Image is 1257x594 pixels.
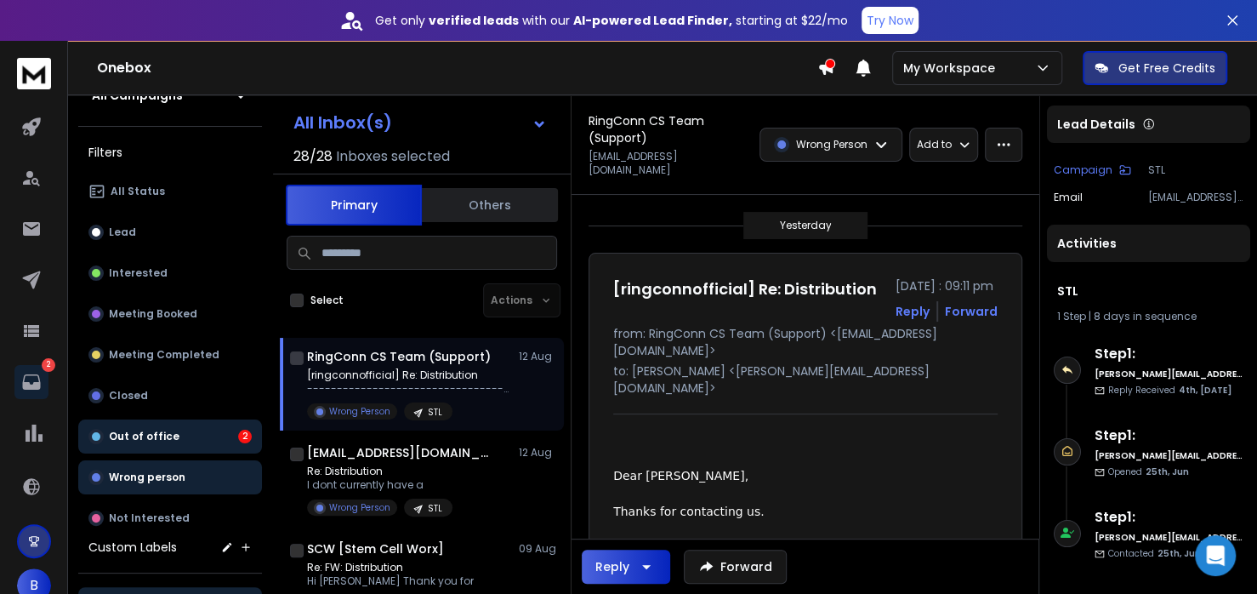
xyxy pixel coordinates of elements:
h6: [PERSON_NAME][EMAIL_ADDRESS][DOMAIN_NAME] [1095,531,1243,544]
button: Campaign [1054,163,1131,177]
p: Interested [109,266,168,280]
p: Meeting Booked [109,307,197,321]
div: Open Intercom Messenger [1195,535,1236,576]
button: Reply [896,303,930,320]
button: Out of office2 [78,420,262,454]
strong: verified leads [429,12,519,29]
p: 12 Aug [519,350,557,363]
h1: RingConn CS Team (Support) [589,112,749,146]
p: ---------------------------------------------- Dear [PERSON_NAME], Thanks [307,382,511,396]
p: Yesterday [779,219,831,232]
button: Try Now [862,7,919,34]
button: All Campaigns [78,78,262,112]
p: from: RingConn CS Team (Support) <[EMAIL_ADDRESS][DOMAIN_NAME]> [613,325,998,359]
button: Get Free Credits [1083,51,1227,85]
h6: Step 1 : [1095,426,1243,446]
div: Reply [595,558,629,575]
p: Meeting Completed [109,348,219,362]
p: Email [1054,191,1083,204]
p: [ringconnofficial] Re: Distribution [307,368,511,382]
p: Add to [917,138,952,151]
div: Forward [945,303,998,320]
a: 2 [14,365,48,399]
p: Wrong person [109,471,185,484]
p: Wrong Person [796,138,867,151]
button: Wrong person [78,460,262,494]
p: 2 [42,358,55,372]
p: Lead [109,226,136,239]
button: Interested [78,256,262,290]
p: to: [PERSON_NAME] <[PERSON_NAME][EMAIL_ADDRESS][DOMAIN_NAME]> [613,363,998,397]
p: Hi [PERSON_NAME] Thank you for [307,574,474,588]
h1: RingConn CS Team (Support) [307,348,491,365]
p: STL [428,502,442,515]
div: Activities [1047,225,1250,262]
p: [DATE] : 09:11 pm [896,277,998,294]
h6: [PERSON_NAME][EMAIL_ADDRESS][DOMAIN_NAME] [1095,368,1243,380]
button: Meeting Completed [78,338,262,372]
p: Out of office [109,430,179,443]
button: Lead [78,215,262,249]
button: Reply [582,550,670,584]
h6: Step 1 : [1095,344,1243,364]
p: I dont currently have a [307,478,452,492]
div: 2 [238,430,252,443]
p: Not Interested [109,511,190,525]
img: logo [17,58,51,89]
h1: [EMAIL_ADDRESS][DOMAIN_NAME] [EMAIL_ADDRESS][DOMAIN_NAME] [307,444,494,461]
h1: All Campaigns [92,87,183,104]
p: All Status [111,185,165,198]
span: 1 Step [1057,309,1086,323]
p: Closed [109,389,148,403]
h1: All Inbox(s) [293,114,392,131]
p: Try Now [867,12,913,29]
p: Opened [1108,465,1189,478]
button: Meeting Booked [78,297,262,331]
h1: STL [1057,283,1240,300]
button: Others [422,186,558,224]
button: Not Interested [78,501,262,535]
span: 25th, Jun [1157,547,1201,560]
span: 28 / 28 [293,146,333,167]
p: Re: Distribution [307,465,452,478]
p: Wrong Person [329,405,390,418]
p: Contacted [1108,547,1201,560]
p: Reply Received [1108,384,1231,397]
h3: Filters [78,140,262,164]
button: All Inbox(s) [280,106,560,140]
h3: Inboxes selected [336,146,450,167]
p: [EMAIL_ADDRESS][DOMAIN_NAME] [1148,191,1243,204]
span: 4th, [DATE] [1179,384,1231,397]
p: Re: FW: Distribution [307,561,474,574]
h3: Custom Labels [88,539,177,556]
p: STL [1148,163,1243,177]
p: [EMAIL_ADDRESS][DOMAIN_NAME] [589,150,749,177]
p: Get only with our starting at $22/mo [375,12,848,29]
strong: AI-powered Lead Finder, [573,12,732,29]
label: Select [310,294,344,307]
div: | [1057,310,1240,323]
h1: [ringconnofficial] Re: Distribution [613,277,877,301]
button: Primary [286,185,422,226]
p: 09 Aug [519,542,557,556]
p: Get Free Credits [1118,60,1215,77]
h6: Step 1 : [1095,507,1243,528]
span: 25th, Jun [1146,465,1189,478]
p: Lead Details [1057,116,1135,133]
p: STL [428,406,442,419]
p: Wrong Person [329,501,390,514]
button: All Status [78,174,262,208]
p: 12 Aug [519,446,557,460]
p: Campaign [1054,163,1112,177]
span: 8 days in sequence [1094,309,1197,323]
button: Closed [78,379,262,413]
h1: Onebox [97,58,817,78]
h6: [PERSON_NAME][EMAIL_ADDRESS][DOMAIN_NAME] [1095,449,1243,462]
button: Forward [684,550,787,584]
p: My Workspace [903,60,1002,77]
h1: SCW [Stem Cell Worx] [307,540,444,557]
